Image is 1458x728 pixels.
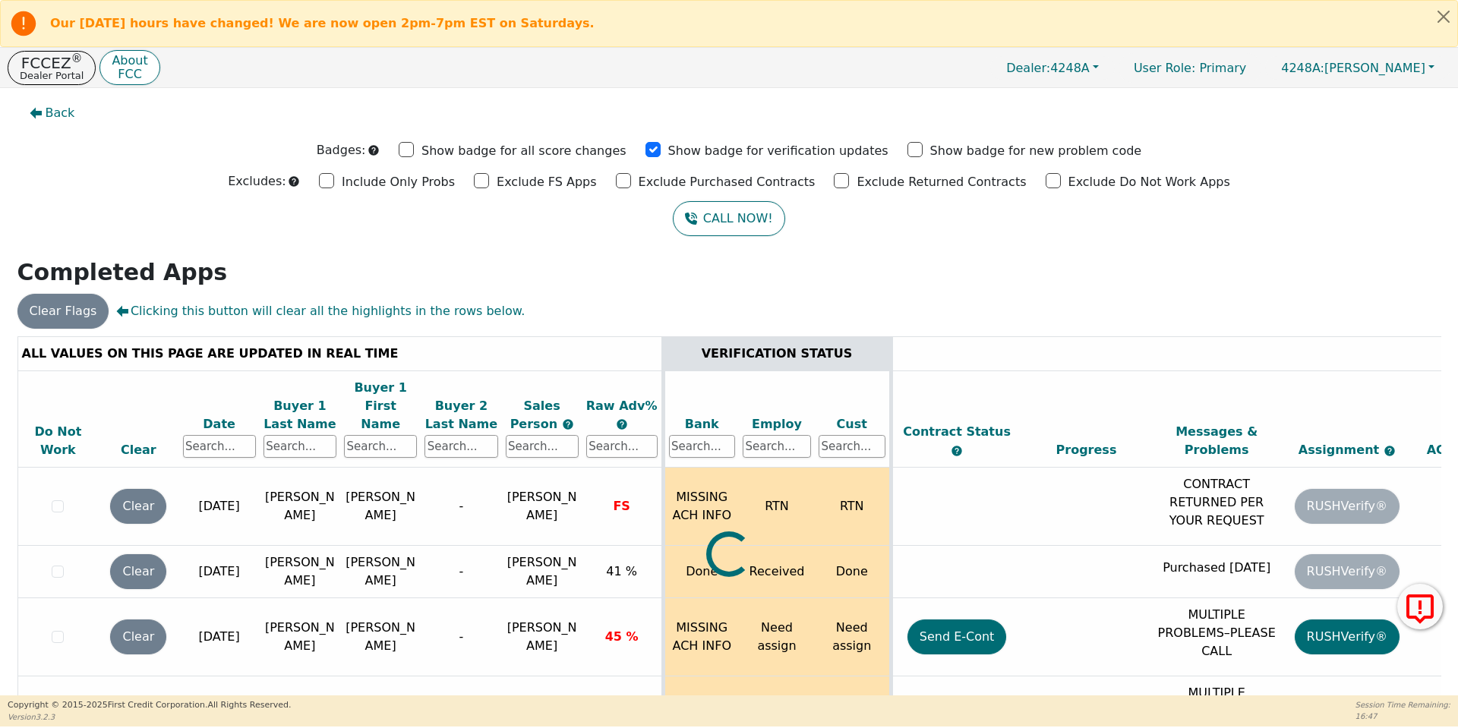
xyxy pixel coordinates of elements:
[8,699,291,712] p: Copyright © 2015- 2025 First Credit Corporation.
[99,50,159,86] button: AboutFCC
[421,142,626,160] p: Show badge for all score changes
[17,96,87,131] button: Back
[857,173,1026,191] p: Exclude Returned Contracts
[1397,584,1443,629] button: Report Error to FCC
[228,172,286,191] p: Excludes:
[342,173,455,191] p: Include Only Probs
[1006,61,1090,75] span: 4248A
[50,16,595,30] b: Our [DATE] hours have changed! We are now open 2pm-7pm EST on Saturdays.
[1281,61,1425,75] span: [PERSON_NAME]
[1134,61,1195,75] span: User Role :
[17,259,228,285] strong: Completed Apps
[1068,173,1230,191] p: Exclude Do Not Work Apps
[71,52,83,65] sup: ®
[1355,699,1450,711] p: Session Time Remaining:
[46,104,75,122] span: Back
[1006,61,1050,75] span: Dealer:
[207,700,291,710] span: All Rights Reserved.
[639,173,816,191] p: Exclude Purchased Contracts
[668,142,888,160] p: Show badge for verification updates
[8,51,96,85] button: FCCEZ®Dealer Portal
[990,56,1115,80] button: Dealer:4248A
[1119,53,1261,83] a: User Role: Primary
[317,141,366,159] p: Badges:
[112,68,147,80] p: FCC
[1119,53,1261,83] p: Primary
[116,302,525,320] span: Clicking this button will clear all the highlights in the rows below.
[8,711,291,723] p: Version 3.2.3
[1355,711,1450,722] p: 16:47
[1281,61,1324,75] span: 4248A:
[20,71,84,80] p: Dealer Portal
[930,142,1142,160] p: Show badge for new problem code
[673,201,784,236] button: CALL NOW!
[497,173,597,191] p: Exclude FS Apps
[1265,56,1450,80] button: 4248A:[PERSON_NAME]
[112,55,147,67] p: About
[17,294,109,329] button: Clear Flags
[1430,1,1457,32] button: Close alert
[20,55,84,71] p: FCCEZ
